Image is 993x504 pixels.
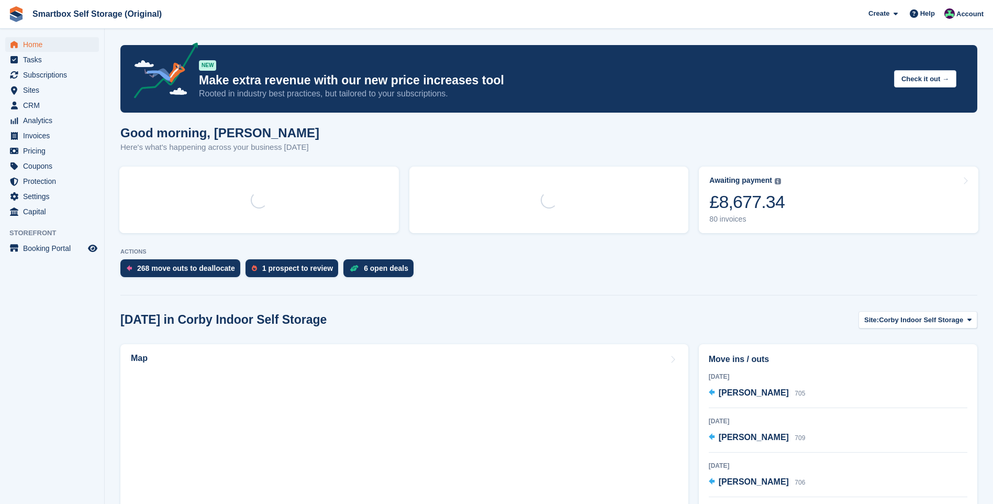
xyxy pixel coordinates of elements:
[879,315,963,325] span: Corby Indoor Self Storage
[795,434,805,442] span: 709
[5,68,99,82] a: menu
[137,264,235,272] div: 268 move outs to deallocate
[944,8,955,19] img: Alex Selenitsas
[864,315,879,325] span: Site:
[120,141,319,154] p: Here's what's happening across your business [DATE]
[894,70,956,87] button: Check it out →
[125,42,198,102] img: price-adjustments-announcement-icon-8257ccfd72463d97f412b2fc003d46551f7dbcb40ab6d574587a9cd5c0d94...
[775,178,781,184] img: icon-info-grey-7440780725fd019a000dd9b08b2336e03edf1995a4989e88bcd33f0948082b44.svg
[131,354,148,363] h2: Map
[252,265,257,271] img: prospect-51fa495bee0391a8d652442698ab0144808aea92771e9ea1ae160a38d050c398.svg
[23,174,86,189] span: Protection
[199,88,886,100] p: Rooted in industry best practices, but tailored to your subscriptions.
[23,37,86,52] span: Home
[709,461,967,470] div: [DATE]
[86,242,99,255] a: Preview store
[719,477,789,486] span: [PERSON_NAME]
[5,144,99,158] a: menu
[795,390,805,397] span: 705
[709,215,785,224] div: 80 invoices
[23,128,86,143] span: Invoices
[23,189,86,204] span: Settings
[5,37,99,52] a: menu
[23,52,86,67] span: Tasks
[23,241,86,256] span: Booking Portal
[5,189,99,204] a: menu
[23,83,86,97] span: Sites
[5,128,99,143] a: menu
[5,113,99,128] a: menu
[120,248,977,255] p: ACTIONS
[350,265,359,272] img: deal-1b604bf984904fb50ccaf53a9ad4b4a5d6e5aea283cecdc64d6e3604feb123c2.svg
[5,83,99,97] a: menu
[23,159,86,173] span: Coupons
[23,204,86,219] span: Capital
[23,98,86,113] span: CRM
[5,98,99,113] a: menu
[709,191,785,213] div: £8,677.34
[8,6,24,22] img: stora-icon-8386f47178a22dfd0bd8f6a31ec36ba5ce8667c1dd55bd0f319d3a0aa187defe.svg
[120,126,319,140] h1: Good morning, [PERSON_NAME]
[28,5,166,23] a: Smartbox Self Storage (Original)
[5,204,99,219] a: menu
[709,431,806,445] a: [PERSON_NAME] 709
[719,388,789,397] span: [PERSON_NAME]
[709,372,967,381] div: [DATE]
[956,9,984,19] span: Account
[5,241,99,256] a: menu
[868,8,889,19] span: Create
[343,259,419,282] a: 6 open deals
[199,73,886,88] p: Make extra revenue with our new price increases tool
[9,228,104,238] span: Storefront
[120,259,246,282] a: 268 move outs to deallocate
[858,311,977,328] button: Site: Corby Indoor Self Storage
[262,264,333,272] div: 1 prospect to review
[199,60,216,71] div: NEW
[699,167,978,233] a: Awaiting payment £8,677.34 80 invoices
[5,52,99,67] a: menu
[23,113,86,128] span: Analytics
[709,417,967,426] div: [DATE]
[795,479,805,486] span: 706
[127,265,132,271] img: move_outs_to_deallocate_icon-f764333ba52eb49d3ac5e1228854f67142a1ed5810a6f6cc68b1a99e826820c5.svg
[5,174,99,189] a: menu
[5,159,99,173] a: menu
[709,387,806,400] a: [PERSON_NAME] 705
[709,476,806,489] a: [PERSON_NAME] 706
[709,353,967,366] h2: Move ins / outs
[719,433,789,442] span: [PERSON_NAME]
[364,264,408,272] div: 6 open deals
[246,259,343,282] a: 1 prospect to review
[120,313,327,327] h2: [DATE] in Corby Indoor Self Storage
[23,68,86,82] span: Subscriptions
[23,144,86,158] span: Pricing
[709,176,772,185] div: Awaiting payment
[920,8,935,19] span: Help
